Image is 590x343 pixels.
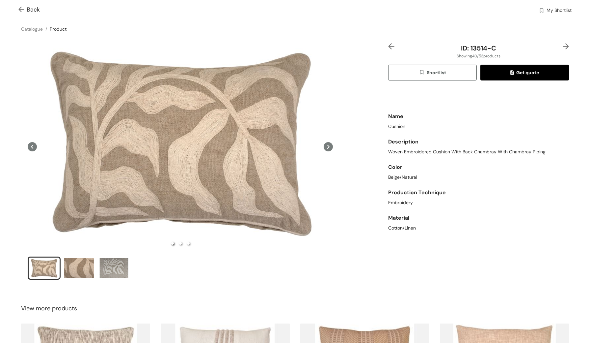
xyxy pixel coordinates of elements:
[179,242,182,245] li: slide item 2
[18,7,27,14] img: Go back
[388,161,569,174] div: Color
[388,148,546,155] span: Woven Embroidered Cushion With Back Chambray With Chambray Piping
[388,211,569,225] div: Material
[510,70,516,76] img: quote
[388,110,569,123] div: Name
[388,199,569,206] div: Embroidery
[388,43,394,49] img: left
[563,43,569,49] img: right
[171,242,174,245] li: slide item 1
[388,186,569,199] div: Production Technique
[461,44,496,52] span: ID: 13514-C
[539,8,545,15] img: wishlist
[510,69,539,76] span: Get quote
[28,257,61,280] li: slide item 1
[187,242,190,245] li: slide item 3
[50,26,67,32] a: Product
[419,69,427,77] img: wishlist
[480,65,569,80] button: quoteGet quote
[419,69,446,77] span: Shortlist
[388,123,569,130] div: Cushion
[18,5,40,14] span: Back
[21,26,43,32] a: Catalogue
[388,174,569,181] div: Beige/Natural
[388,135,569,148] div: Description
[21,304,77,313] span: View more products
[547,7,572,15] span: My Shortlist
[45,26,47,32] span: /
[97,257,130,280] li: slide item 3
[63,257,95,280] li: slide item 2
[388,65,477,80] button: wishlistShortlist
[457,53,500,59] span: Showing 40 / 53 products
[388,225,569,232] div: Cotton/Linen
